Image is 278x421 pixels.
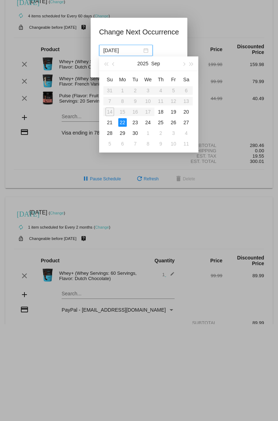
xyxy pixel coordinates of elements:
[154,128,167,138] td: 10/2/2025
[129,74,142,85] th: Tue
[99,26,179,38] h1: Change Next Occurrence
[142,117,154,128] td: 9/24/2025
[131,140,140,148] div: 7
[157,129,165,137] div: 2
[118,129,127,137] div: 29
[187,56,195,71] button: Next year (Control + right)
[182,129,191,137] div: 4
[129,138,142,149] td: 10/7/2025
[137,56,148,71] button: 2025
[131,118,140,127] div: 23
[116,138,129,149] td: 10/6/2025
[180,106,193,117] td: 9/20/2025
[118,140,127,148] div: 6
[103,47,142,54] input: Select date
[144,129,152,137] div: 1
[118,118,127,127] div: 22
[144,118,152,127] div: 24
[157,118,165,127] div: 25
[106,140,114,148] div: 5
[103,128,116,138] td: 9/28/2025
[103,117,116,128] td: 9/21/2025
[103,74,116,85] th: Sun
[131,129,140,137] div: 30
[144,140,152,148] div: 8
[182,140,191,148] div: 11
[167,128,180,138] td: 10/3/2025
[142,138,154,149] td: 10/8/2025
[169,129,178,137] div: 3
[106,129,114,137] div: 28
[110,56,118,71] button: Previous month (PageUp)
[151,56,160,71] button: Sep
[142,74,154,85] th: Wed
[154,74,167,85] th: Thu
[182,118,191,127] div: 27
[180,117,193,128] td: 9/27/2025
[157,108,165,116] div: 18
[103,138,116,149] td: 10/5/2025
[154,138,167,149] td: 10/9/2025
[142,128,154,138] td: 10/1/2025
[180,74,193,85] th: Sat
[129,117,142,128] td: 9/23/2025
[116,128,129,138] td: 9/29/2025
[167,74,180,85] th: Fri
[180,128,193,138] td: 10/4/2025
[157,140,165,148] div: 9
[182,108,191,116] div: 20
[116,117,129,128] td: 9/22/2025
[116,74,129,85] th: Mon
[102,56,110,71] button: Last year (Control + left)
[180,138,193,149] td: 10/11/2025
[106,118,114,127] div: 21
[129,128,142,138] td: 9/30/2025
[180,56,187,71] button: Next month (PageDown)
[167,106,180,117] td: 9/19/2025
[154,117,167,128] td: 9/25/2025
[169,140,178,148] div: 10
[167,138,180,149] td: 10/10/2025
[169,108,178,116] div: 19
[169,118,178,127] div: 26
[167,117,180,128] td: 9/26/2025
[154,106,167,117] td: 9/18/2025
